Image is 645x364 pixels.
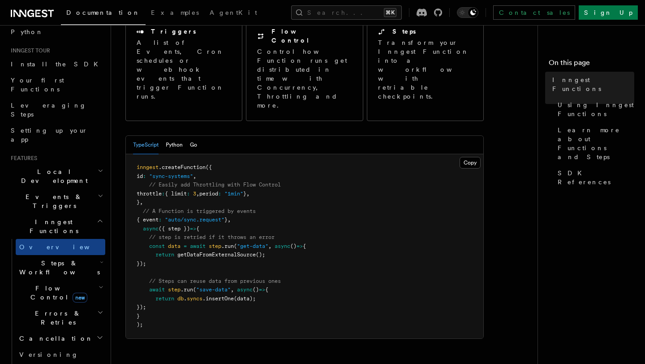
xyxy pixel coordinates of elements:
[16,305,105,330] button: Errors & Retries
[16,347,105,363] a: Versioning
[549,72,634,97] a: Inngest Functions
[7,24,105,40] a: Python
[190,225,196,232] span: =>
[234,295,256,302] span: (data);
[155,295,174,302] span: return
[19,351,78,358] span: Versioning
[149,278,281,284] span: // Steps can reuse data from previous ones
[149,173,193,179] span: "sync-systems"
[493,5,575,20] a: Contact sales
[149,286,165,293] span: await
[177,295,184,302] span: db
[66,9,140,16] span: Documentation
[16,309,97,327] span: Errors & Retries
[237,286,253,293] span: async
[137,199,140,205] span: }
[234,243,237,249] span: (
[177,251,256,258] span: getDataFromExternalSource
[143,208,256,214] span: // A Function is triggered by events
[7,167,98,185] span: Local Development
[159,217,162,223] span: :
[143,225,159,232] span: async
[7,155,37,162] span: Features
[11,77,64,93] span: Your first Functions
[143,173,146,179] span: :
[268,243,271,249] span: ,
[166,136,183,154] button: Python
[11,28,43,35] span: Python
[151,27,196,36] h2: Triggers
[16,280,105,305] button: Flow Controlnew
[159,164,206,170] span: .createFunction
[218,191,221,197] span: :
[137,191,162,197] span: throttle
[7,192,98,210] span: Events & Triggers
[190,243,206,249] span: await
[190,136,197,154] button: Go
[7,189,105,214] button: Events & Triggers
[181,286,193,293] span: .run
[228,217,231,223] span: ,
[265,286,268,293] span: {
[202,295,234,302] span: .insertOne
[16,239,105,255] a: Overview
[16,259,100,277] span: Steps & Workflows
[457,7,478,18] button: Toggle dark mode
[125,16,242,121] a: TriggersA list of Events, Cron schedules or webhook events that trigger Function runs.
[549,57,634,72] h4: On this page
[257,47,352,110] p: Control how Function runs get distributed in time with Concurrency, Throttling and more.
[206,164,212,170] span: ({
[558,126,634,161] span: Learn more about Functions and Steps
[187,191,190,197] span: :
[187,295,202,302] span: syncs
[11,127,88,143] span: Setting up your app
[184,243,187,249] span: =
[579,5,638,20] a: Sign Up
[392,27,416,36] h2: Steps
[303,243,306,249] span: {
[199,191,218,197] span: period
[297,243,303,249] span: =>
[140,199,143,205] span: ,
[246,191,249,197] span: ,
[149,243,165,249] span: const
[231,286,234,293] span: ,
[137,173,143,179] span: id
[16,255,105,280] button: Steps & Workflows
[151,9,199,16] span: Examples
[7,122,105,147] a: Setting up your app
[256,251,265,258] span: ();
[184,295,187,302] span: .
[16,334,93,343] span: Cancellation
[162,191,165,197] span: :
[259,286,265,293] span: =>
[558,169,634,186] span: SDK References
[246,16,363,121] a: Flow ControlControl how Function runs get distributed in time with Concurrency, Throttling and more.
[7,97,105,122] a: Leveraging Steps
[7,56,105,72] a: Install the SDK
[224,191,243,197] span: "1min"
[137,164,159,170] span: inngest
[146,3,204,24] a: Examples
[554,97,634,122] a: Using Inngest Functions
[210,9,257,16] span: AgentKit
[165,217,224,223] span: "auto/sync.request"
[237,243,268,249] span: "get-data"
[11,61,103,68] span: Install the SDK
[290,243,297,249] span: ()
[384,8,396,17] kbd: ⌘K
[168,243,181,249] span: data
[7,164,105,189] button: Local Development
[149,182,281,188] span: // Easily add Throttling with Flow Control
[196,225,199,232] span: {
[196,286,231,293] span: "save-data"
[221,243,234,249] span: .run
[137,304,146,310] span: });
[11,102,86,118] span: Leveraging Steps
[7,72,105,97] a: Your first Functions
[367,16,484,121] a: StepsTransform your Inngest Function into a workflow with retriable checkpoints.
[209,243,221,249] span: step
[554,122,634,165] a: Learn more about Functions and Steps
[204,3,262,24] a: AgentKit
[378,38,474,101] p: Transform your Inngest Function into a workflow with retriable checkpoints.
